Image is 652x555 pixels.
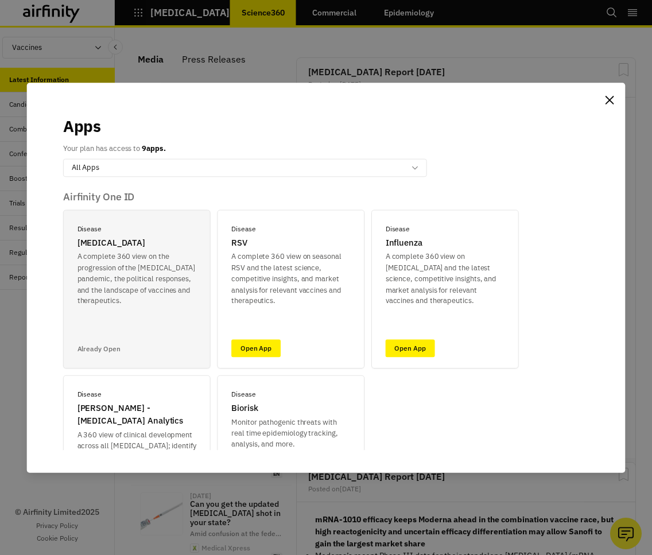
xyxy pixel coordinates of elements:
button: Close [600,91,619,109]
p: Biorisk [231,401,258,414]
a: Open App [386,339,435,357]
p: Disease [77,389,102,399]
p: Your plan has access to [63,143,166,154]
p: All Apps [72,162,99,173]
p: Apps [63,114,101,138]
p: A complete 360 view on the progression of the [MEDICAL_DATA] pandemic, the political responses, a... [77,251,196,306]
p: [PERSON_NAME] - [MEDICAL_DATA] Analytics [77,401,196,426]
p: [MEDICAL_DATA] [77,236,145,249]
p: A complete 360 view on [MEDICAL_DATA] and the latest science, competitive insights, and market an... [386,251,504,306]
p: Monitor pathogenic threats with real time epidemiology tracking, analysis, and more. [231,416,350,449]
p: A 360 view of clinical development across all [MEDICAL_DATA]; identify opportunities and track ch... [77,429,196,484]
p: Disease [231,223,255,234]
b: 9 apps. [142,143,165,153]
p: Disease [386,223,410,234]
p: Airfinity One ID [63,190,589,203]
p: Already Open [77,344,121,354]
p: Disease [77,223,102,234]
p: A complete 360 view on seasonal RSV and the latest science, competitive insights, and market anal... [231,251,350,306]
p: Disease [231,389,255,399]
p: RSV [231,236,247,249]
a: Open App [231,339,281,357]
p: Influenza [386,236,422,249]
